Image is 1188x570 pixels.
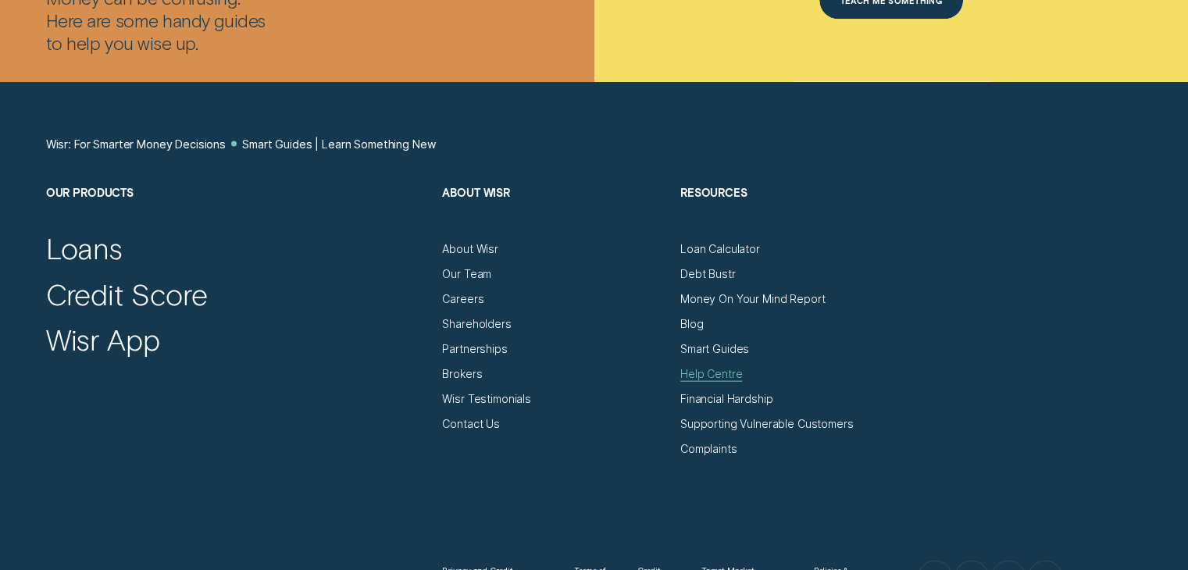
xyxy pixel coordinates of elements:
a: Help Centre [680,367,742,381]
a: Wisr App [46,322,160,358]
a: About Wisr [442,242,498,256]
a: Careers [442,292,483,306]
a: Loans [46,230,123,266]
a: Credit Score [46,276,208,312]
h2: About Wisr [442,186,666,242]
h2: Resources [680,186,904,242]
a: Smart Guides | Learn Something New [242,137,436,151]
a: Debt Bustr [680,267,736,281]
a: Supporting Vulnerable Customers [680,417,854,431]
a: Wisr Testimonials [442,392,531,406]
a: Loan Calculator [680,242,760,256]
a: Money On Your Mind Report [680,292,825,306]
a: Partnerships [442,342,507,356]
a: Smart Guides [680,342,749,356]
a: Financial Hardship [680,392,772,406]
a: Complaints [680,442,737,456]
a: Wisr: For Smarter Money Decisions [46,137,226,151]
a: Brokers [442,367,482,381]
a: Contact Us [442,417,500,431]
a: Our Team [442,267,491,281]
h2: Our Products [46,186,429,242]
a: Blog [680,317,703,331]
a: Shareholders [442,317,511,331]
